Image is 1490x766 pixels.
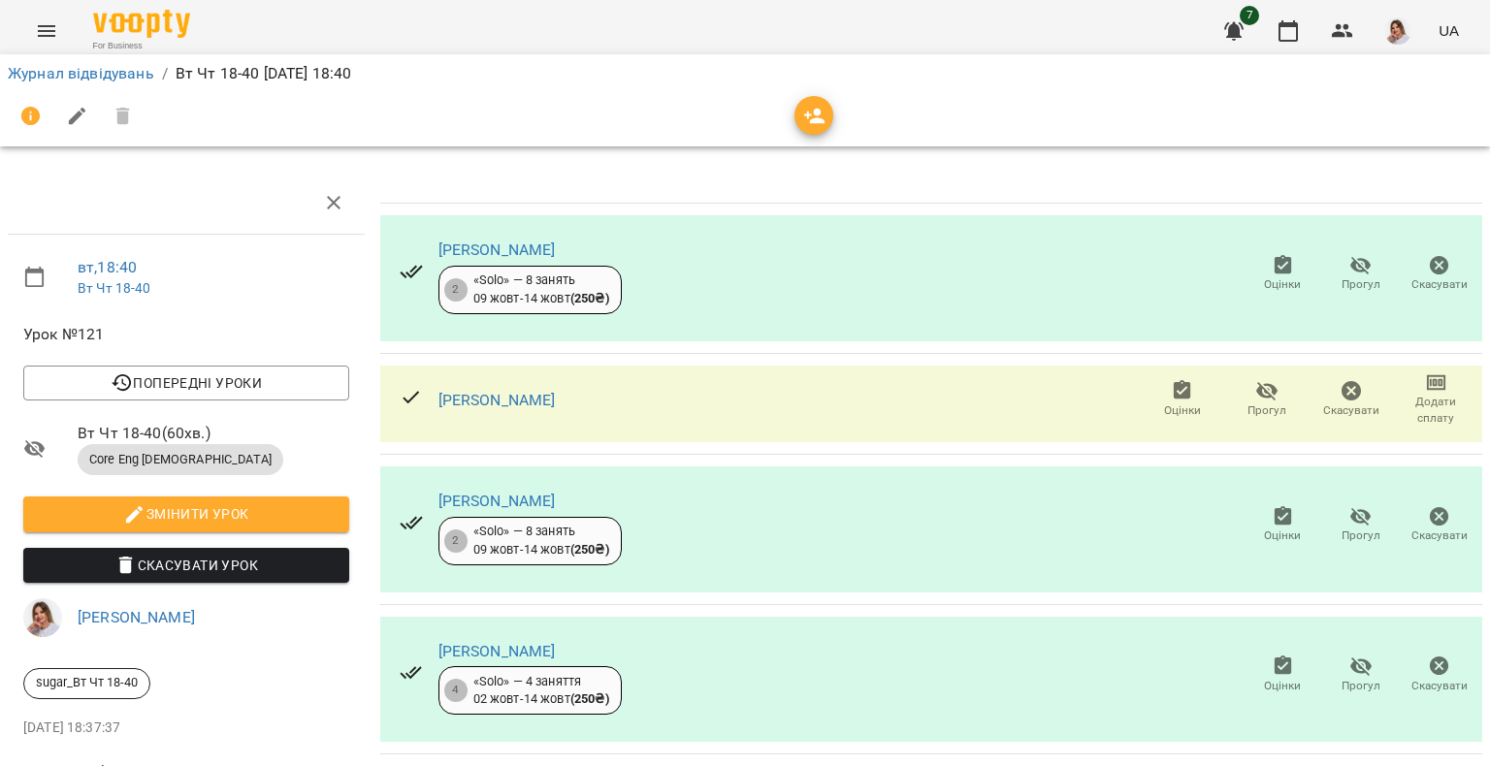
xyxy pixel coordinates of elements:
span: Оцінки [1264,276,1301,293]
button: UA [1431,13,1467,48]
span: Оцінки [1164,402,1201,419]
button: Скасувати Урок [23,548,349,583]
span: Оцінки [1264,527,1301,544]
a: [PERSON_NAME] [438,391,556,409]
span: Змінити урок [39,502,334,526]
p: Вт Чт 18-40 [DATE] 18:40 [176,62,352,85]
li: / [162,62,168,85]
span: Прогул [1247,402,1286,419]
span: Прогул [1342,678,1380,694]
button: Оцінки [1244,649,1322,703]
span: sugar_Вт Чт 18-40 [24,674,149,691]
span: Прогул [1342,527,1380,544]
div: 4 [444,679,468,702]
span: For Business [93,40,190,52]
p: [DATE] 18:37:37 [23,718,349,738]
nav: breadcrumb [8,62,1482,85]
a: [PERSON_NAME] [78,608,195,626]
span: 7 [1240,6,1259,25]
b: ( 250 ₴ ) [570,291,609,305]
button: Скасувати [1400,649,1478,703]
div: «Solo» — 8 занять 09 жовт - 14 жовт [473,523,609,559]
button: Оцінки [1244,247,1322,302]
img: Voopty Logo [93,10,190,38]
span: Прогул [1342,276,1380,293]
span: Скасувати Урок [39,554,334,577]
img: d332a1c3318355be326c790ed3ba89f4.jpg [23,598,62,637]
button: Змінити урок [23,496,349,531]
button: Додати сплату [1394,372,1478,427]
button: Скасувати [1310,372,1394,427]
button: Оцінки [1244,498,1322,553]
div: «Solo» — 4 заняття 02 жовт - 14 жовт [473,673,609,709]
button: Скасувати [1400,247,1478,302]
img: d332a1c3318355be326c790ed3ba89f4.jpg [1384,17,1411,45]
b: ( 250 ₴ ) [570,691,609,706]
span: Вт Чт 18-40 ( 60 хв. ) [78,422,349,445]
a: вт , 18:40 [78,258,137,276]
div: «Solo» — 8 занять 09 жовт - 14 жовт [473,271,609,307]
b: ( 250 ₴ ) [570,542,609,557]
span: Core Eng [DEMOGRAPHIC_DATA] [78,451,283,468]
span: Скасувати [1411,678,1468,694]
span: Додати сплату [1406,394,1467,427]
a: [PERSON_NAME] [438,492,556,510]
button: Прогул [1322,498,1401,553]
button: Оцінки [1140,372,1224,427]
span: Скасувати [1411,527,1468,544]
span: Попередні уроки [39,371,334,395]
a: [PERSON_NAME] [438,642,556,660]
a: [PERSON_NAME] [438,240,556,259]
div: 2 [444,529,468,553]
span: UA [1439,20,1459,41]
span: Скасувати [1323,402,1379,419]
button: Прогул [1322,649,1401,703]
div: 2 [444,278,468,302]
span: Урок №121 [23,323,349,346]
button: Скасувати [1400,498,1478,553]
span: Скасувати [1411,276,1468,293]
a: Вт Чт 18-40 [78,280,151,296]
button: Прогул [1322,247,1401,302]
button: Menu [23,8,70,54]
button: Прогул [1224,372,1309,427]
a: Журнал відвідувань [8,64,154,82]
button: Попередні уроки [23,366,349,400]
div: sugar_Вт Чт 18-40 [23,668,150,699]
span: Оцінки [1264,678,1301,694]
